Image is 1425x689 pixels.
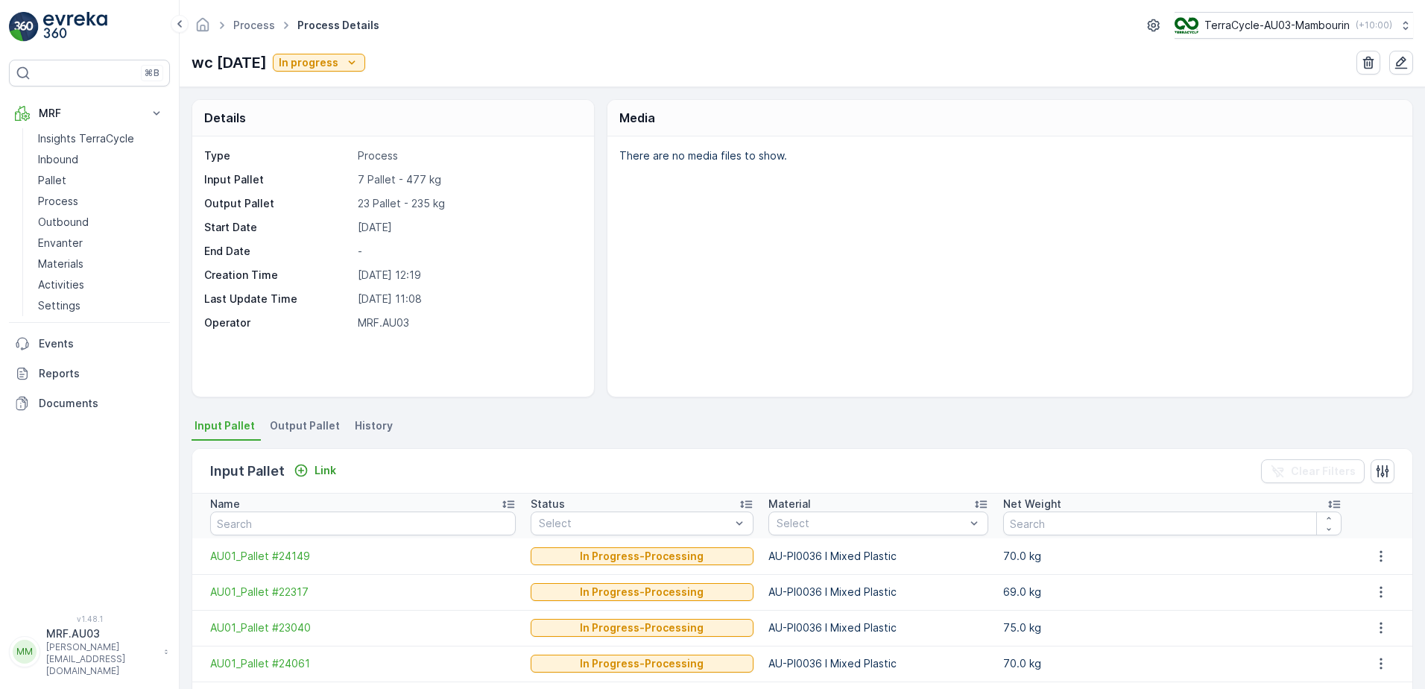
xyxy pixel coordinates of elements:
[13,640,37,664] div: MM
[210,497,240,512] p: Name
[355,418,393,433] span: History
[38,236,83,251] p: Envanter
[1291,464,1356,479] p: Clear Filters
[580,620,704,635] p: In Progress-Processing
[210,461,285,482] p: Input Pallet
[210,549,516,564] a: AU01_Pallet #24149
[38,131,134,146] p: Insights TerraCycle
[358,148,578,163] p: Process
[358,268,578,283] p: [DATE] 12:19
[195,418,255,433] span: Input Pallet
[204,315,352,330] p: Operator
[539,516,730,531] p: Select
[288,462,342,479] button: Link
[9,614,170,623] span: v 1.48.1
[9,626,170,677] button: MMMRF.AU03[PERSON_NAME][EMAIL_ADDRESS][DOMAIN_NAME]
[761,610,996,646] td: AU-PI0036 I Mixed Plastic
[32,149,170,170] a: Inbound
[1175,12,1413,39] button: TerraCycle-AU03-Mambourin(+10:00)
[195,22,211,35] a: Homepage
[768,497,811,512] p: Material
[38,298,80,313] p: Settings
[1204,18,1350,33] p: TerraCycle-AU03-Mambourin
[32,212,170,233] a: Outbound
[358,244,578,259] p: -
[38,277,84,292] p: Activities
[32,233,170,254] a: Envanter
[9,329,170,359] a: Events
[39,396,164,411] p: Documents
[270,418,340,433] span: Output Pallet
[210,585,516,600] a: AU01_Pallet #22317
[38,152,78,167] p: Inbound
[294,18,382,33] span: Process Details
[531,547,753,565] button: In Progress-Processing
[38,257,83,271] p: Materials
[273,54,365,72] button: In progress
[210,512,516,535] input: Search
[9,388,170,418] a: Documents
[233,19,275,31] a: Process
[39,336,164,351] p: Events
[761,538,996,574] td: AU-PI0036 I Mixed Plastic
[210,620,516,635] a: AU01_Pallet #23040
[32,128,170,149] a: Insights TerraCycle
[32,191,170,212] a: Process
[38,173,66,188] p: Pallet
[204,172,352,187] p: Input Pallet
[43,12,107,42] img: logo_light-DOdMpM7g.png
[32,254,170,274] a: Materials
[279,55,338,70] p: In progress
[204,109,246,127] p: Details
[204,244,352,259] p: End Date
[204,196,352,211] p: Output Pallet
[32,170,170,191] a: Pallet
[1261,459,1365,483] button: Clear Filters
[38,215,89,230] p: Outbound
[1003,512,1342,535] input: Search
[531,655,753,673] button: In Progress-Processing
[9,12,39,42] img: logo
[777,516,965,531] p: Select
[1003,497,1061,512] p: Net Weight
[531,619,753,637] button: In Progress-Processing
[1175,17,1198,34] img: image_D6FFc8H.png
[531,497,565,512] p: Status
[1356,19,1392,31] p: ( +10:00 )
[315,463,336,478] p: Link
[619,109,655,127] p: Media
[145,67,159,79] p: ⌘B
[761,646,996,682] td: AU-PI0036 I Mixed Plastic
[358,196,578,211] p: 23 Pallet - 235 kg
[39,366,164,381] p: Reports
[358,172,578,187] p: 7 Pallet - 477 kg
[192,51,267,74] p: wc [DATE]
[580,549,704,564] p: In Progress-Processing
[996,538,1349,574] td: 70.0 kg
[32,274,170,295] a: Activities
[996,610,1349,646] td: 75.0 kg
[32,295,170,316] a: Settings
[996,574,1349,610] td: 69.0 kg
[580,656,704,671] p: In Progress-Processing
[204,292,352,306] p: Last Update Time
[358,292,578,306] p: [DATE] 11:08
[761,574,996,610] td: AU-PI0036 I Mixed Plastic
[358,315,578,330] p: MRF.AU03
[46,626,157,641] p: MRF.AU03
[210,656,516,671] a: AU01_Pallet #24061
[38,194,78,209] p: Process
[204,148,352,163] p: Type
[358,220,578,235] p: [DATE]
[580,585,704,600] p: In Progress-Processing
[204,268,352,283] p: Creation Time
[9,98,170,128] button: MRF
[46,641,157,677] p: [PERSON_NAME][EMAIL_ADDRESS][DOMAIN_NAME]
[619,148,1397,163] p: There are no media files to show.
[39,106,140,121] p: MRF
[9,359,170,388] a: Reports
